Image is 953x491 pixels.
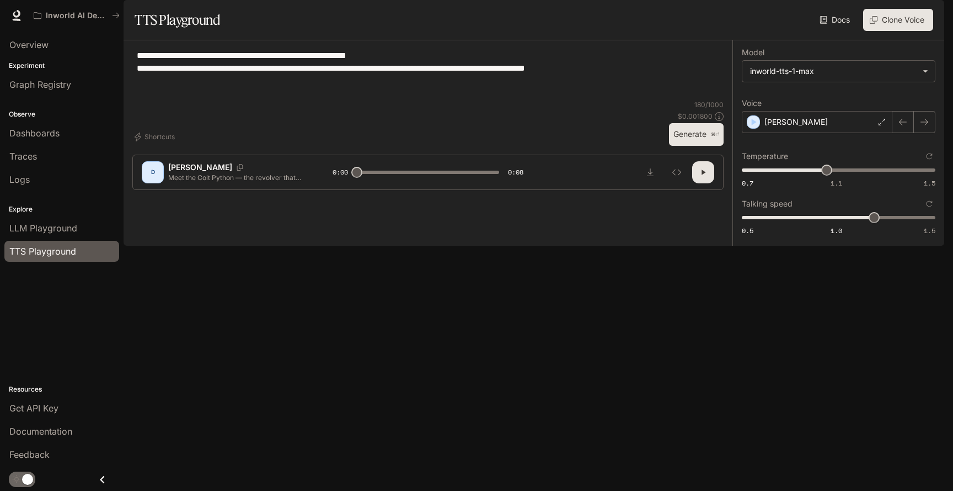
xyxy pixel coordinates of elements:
[508,167,523,178] span: 0:08
[742,49,764,56] p: Model
[694,100,724,109] p: 180 / 1000
[863,9,933,31] button: Clone Voice
[923,198,935,210] button: Reset to default
[742,200,793,208] p: Talking speed
[333,167,348,178] span: 0:00
[29,4,125,27] button: All workspaces
[742,61,935,82] div: inworld-tts-1-max
[168,173,306,182] p: Meet the Colt Python — the revolver that set the gold standard. Introduced in [DATE], it became l...
[678,112,713,121] p: $ 0.001800
[46,11,108,20] p: Inworld AI Demos
[742,152,788,160] p: Temperature
[742,99,762,107] p: Voice
[669,123,724,146] button: Generate⌘⏎
[831,178,842,188] span: 1.1
[135,9,220,31] h1: TTS Playground
[742,226,753,235] span: 0.5
[666,161,688,183] button: Inspect
[639,161,661,183] button: Download audio
[924,178,935,188] span: 1.5
[923,150,935,162] button: Reset to default
[132,128,179,146] button: Shortcuts
[764,117,828,128] p: [PERSON_NAME]
[817,9,854,31] a: Docs
[742,178,753,188] span: 0.7
[232,164,248,171] button: Copy Voice ID
[144,163,162,181] div: D
[168,162,232,173] p: [PERSON_NAME]
[750,66,917,77] div: inworld-tts-1-max
[711,131,719,138] p: ⌘⏎
[831,226,842,235] span: 1.0
[924,226,935,235] span: 1.5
